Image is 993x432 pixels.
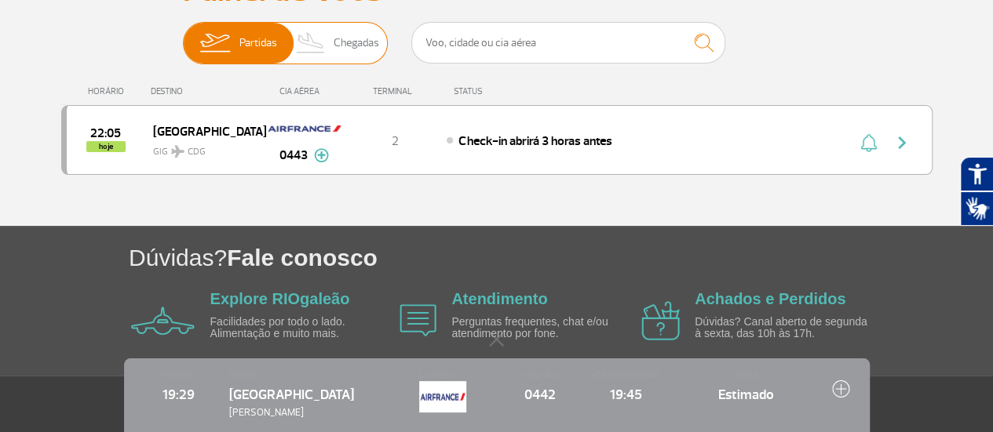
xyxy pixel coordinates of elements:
[144,384,214,405] span: 19:29
[400,304,436,336] img: airplane icon
[392,133,399,149] span: 2
[446,86,574,96] div: STATUS
[151,86,265,96] div: DESTINO
[451,290,547,307] a: Atendimento
[229,386,354,403] span: [GEOGRAPHIC_DATA]
[505,384,575,405] span: 0442
[227,245,378,270] span: Fale conosco
[265,86,344,96] div: CIA AÉREA
[190,23,239,64] img: slider-embarque
[288,23,334,64] img: slider-desembarque
[960,157,993,226] div: Plugin de acessibilidade da Hand Talk.
[314,148,329,162] img: mais-info-painel-voo.svg
[411,22,725,64] input: Voo, cidade ou cia aérea
[144,370,214,381] span: HORÁRIO
[505,370,575,381] span: Nº DO VOO
[90,128,121,139] span: 2025-10-01 22:05:00
[229,370,404,381] span: DESTINO
[676,384,816,405] span: Estimado
[334,23,379,64] span: Chegadas
[171,145,184,158] img: destiny_airplane.svg
[451,316,632,340] p: Perguntas frequentes, chat e/ou atendimento por fone.
[695,290,845,307] a: Achados e Perdidos
[279,146,308,165] span: 0443
[188,145,206,159] span: CDG
[86,141,126,152] span: hoje
[860,133,877,152] img: sino-painel-voo.svg
[239,23,277,64] span: Partidas
[344,86,446,96] div: TERMINAL
[590,370,660,381] span: HORÁRIO ESTIMADO
[960,157,993,191] button: Abrir recursos assistivos.
[960,191,993,226] button: Abrir tradutor de língua de sinais.
[695,316,875,340] p: Dúvidas? Canal aberto de segunda à sexta, das 10h às 17h.
[893,133,911,152] img: seta-direita-painel-voo.svg
[458,133,611,149] span: Check-in abrirá 3 horas antes
[229,405,404,420] span: [PERSON_NAME]
[590,384,660,405] span: 19:45
[676,370,816,381] span: STATUS
[129,241,993,274] h1: Dúvidas?
[210,316,391,340] p: Facilidades por todo o lado. Alimentação e muito mais.
[210,290,350,307] a: Explore RIOgaleão
[131,307,195,335] img: airplane icon
[641,301,680,340] img: airplane icon
[66,86,152,96] div: HORÁRIO
[153,121,254,141] span: [GEOGRAPHIC_DATA]
[153,136,254,159] span: GIG
[419,370,489,381] span: CIA AÉREA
